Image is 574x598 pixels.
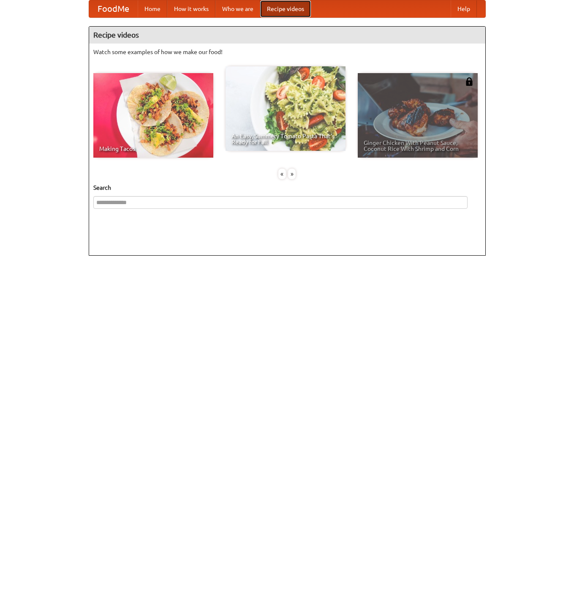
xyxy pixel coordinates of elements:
a: Making Tacos [93,73,213,158]
a: Recipe videos [260,0,311,17]
h5: Search [93,183,481,192]
a: FoodMe [89,0,138,17]
div: « [278,169,286,179]
div: » [288,169,296,179]
a: Help [451,0,477,17]
a: An Easy, Summery Tomato Pasta That's Ready for Fall [226,66,345,151]
img: 483408.png [465,77,473,86]
a: Home [138,0,167,17]
a: How it works [167,0,215,17]
p: Watch some examples of how we make our food! [93,48,481,56]
h4: Recipe videos [89,27,485,44]
span: Making Tacos [99,146,207,152]
a: Who we are [215,0,260,17]
span: An Easy, Summery Tomato Pasta That's Ready for Fall [231,133,340,145]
